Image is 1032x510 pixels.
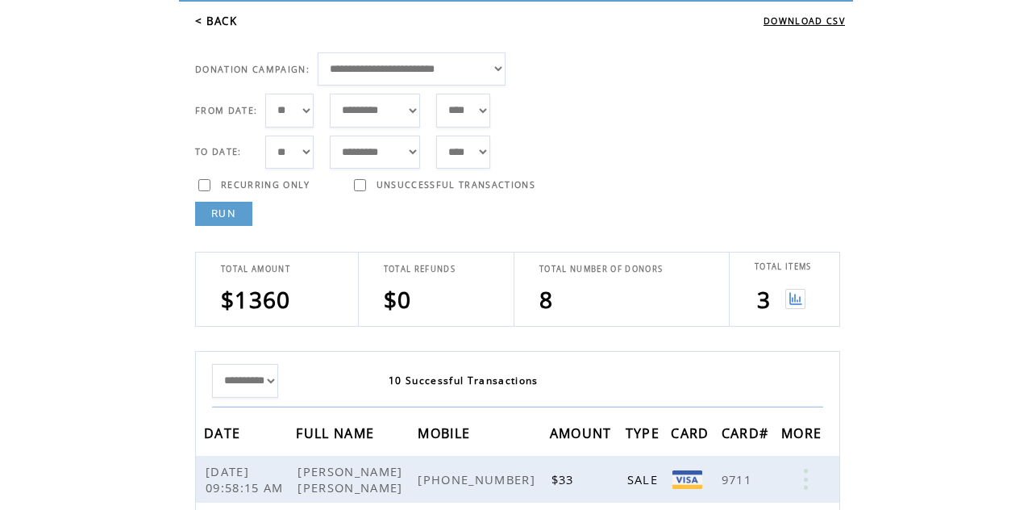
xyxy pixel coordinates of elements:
[671,428,713,437] a: CARD
[206,463,288,495] span: [DATE] 09:58:15 AM
[296,420,378,450] span: FULL NAME
[550,420,616,450] span: AMOUNT
[539,264,663,274] span: TOTAL NUMBER OF DONORS
[195,202,252,226] a: RUN
[626,428,664,437] a: TYPE
[204,428,244,437] a: DATE
[195,105,257,116] span: FROM DATE:
[755,261,812,272] span: TOTAL ITEMS
[195,64,310,75] span: DONATION CAMPAIGN:
[627,471,662,487] span: SALE
[722,428,773,437] a: CARD#
[418,420,474,450] span: MOBILE
[551,471,578,487] span: $33
[195,14,237,28] a: < BACK
[384,264,456,274] span: TOTAL REFUNDS
[221,264,290,274] span: TOTAL AMOUNT
[377,179,535,190] span: UNSUCCESSFUL TRANSACTIONS
[204,420,244,450] span: DATE
[539,284,553,315] span: 8
[195,146,242,157] span: TO DATE:
[550,428,616,437] a: AMOUNT
[418,428,474,437] a: MOBILE
[671,420,713,450] span: CARD
[757,284,771,315] span: 3
[298,463,406,495] span: [PERSON_NAME] [PERSON_NAME]
[626,420,664,450] span: TYPE
[764,15,845,27] a: DOWNLOAD CSV
[389,374,539,387] span: 10 Successful Transactions
[221,179,310,190] span: RECURRING ONLY
[296,428,378,437] a: FULL NAME
[722,471,755,487] span: 9711
[785,289,805,309] img: View graph
[418,471,539,487] span: [PHONE_NUMBER]
[384,284,412,315] span: $0
[781,420,826,450] span: MORE
[672,470,702,489] img: Visa
[722,420,773,450] span: CARD#
[221,284,291,315] span: $1360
